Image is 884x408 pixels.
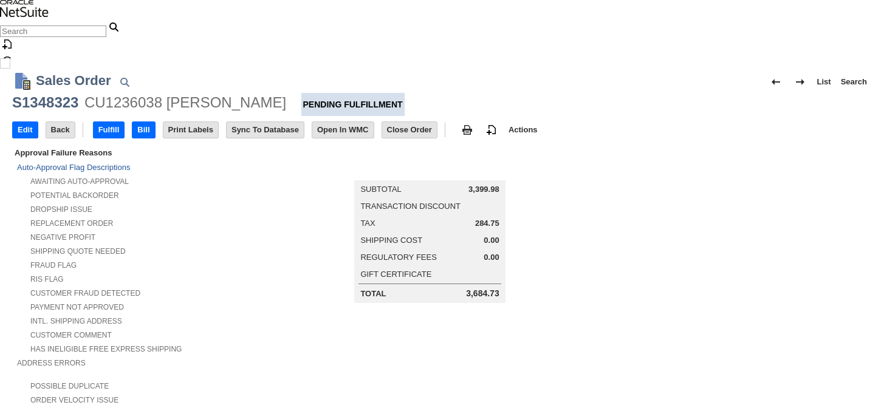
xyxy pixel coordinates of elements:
input: Open In WMC [312,122,374,138]
a: Fraud Flag [30,261,77,270]
span: 3,399.98 [468,185,499,194]
a: Payment not approved [30,303,124,311]
input: Back [46,122,75,138]
div: Approval Failure Reasons [12,146,285,160]
a: Negative Profit [30,233,95,242]
input: Print Labels [163,122,218,138]
input: Bill [132,122,154,138]
a: Dropship Issue [30,205,92,214]
a: Address Errors [17,359,86,367]
span: 3,684.73 [466,288,499,299]
a: Search [836,72,872,92]
a: Customer Comment [30,331,112,339]
span: 0.00 [484,236,499,245]
a: Total [360,289,386,298]
div: CU1236038 [PERSON_NAME] [84,93,286,112]
a: Shipping Cost [360,236,422,245]
a: Tax [360,219,375,228]
span: 284.75 [475,219,499,228]
a: Intl. Shipping Address [30,317,122,325]
input: Edit [13,122,38,138]
input: Close Order [382,122,437,138]
a: Regulatory Fees [360,253,436,262]
span: 0.00 [484,253,499,262]
caption: Summary [354,161,505,180]
a: Possible Duplicate [30,382,109,390]
a: Order Velocity Issue [30,396,118,404]
svg: Search [106,19,121,34]
a: Actions [504,125,543,134]
a: List [812,72,836,92]
a: Awaiting Auto-Approval [30,177,129,186]
a: Shipping Quote Needed [30,247,126,256]
div: S1348323 [12,93,78,112]
input: Sync To Database [227,122,304,138]
a: Replacement Order [30,219,113,228]
a: Auto-Approval Flag Descriptions [17,163,130,172]
a: RIS flag [30,275,64,284]
a: Customer Fraud Detected [30,289,140,297]
img: add-record.svg [484,123,499,137]
a: Has Ineligible Free Express Shipping [30,345,182,353]
input: Fulfill [94,122,125,138]
a: Potential Backorder [30,191,119,200]
img: Next [793,75,807,89]
a: Transaction Discount [360,202,461,211]
a: Subtotal [360,185,401,194]
img: Previous [769,75,783,89]
img: print.svg [460,123,475,137]
a: Gift Certificate [360,270,431,279]
h1: Sales Order [36,70,111,90]
img: Quick Find [117,75,132,89]
div: Pending Fulfillment [301,93,405,116]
